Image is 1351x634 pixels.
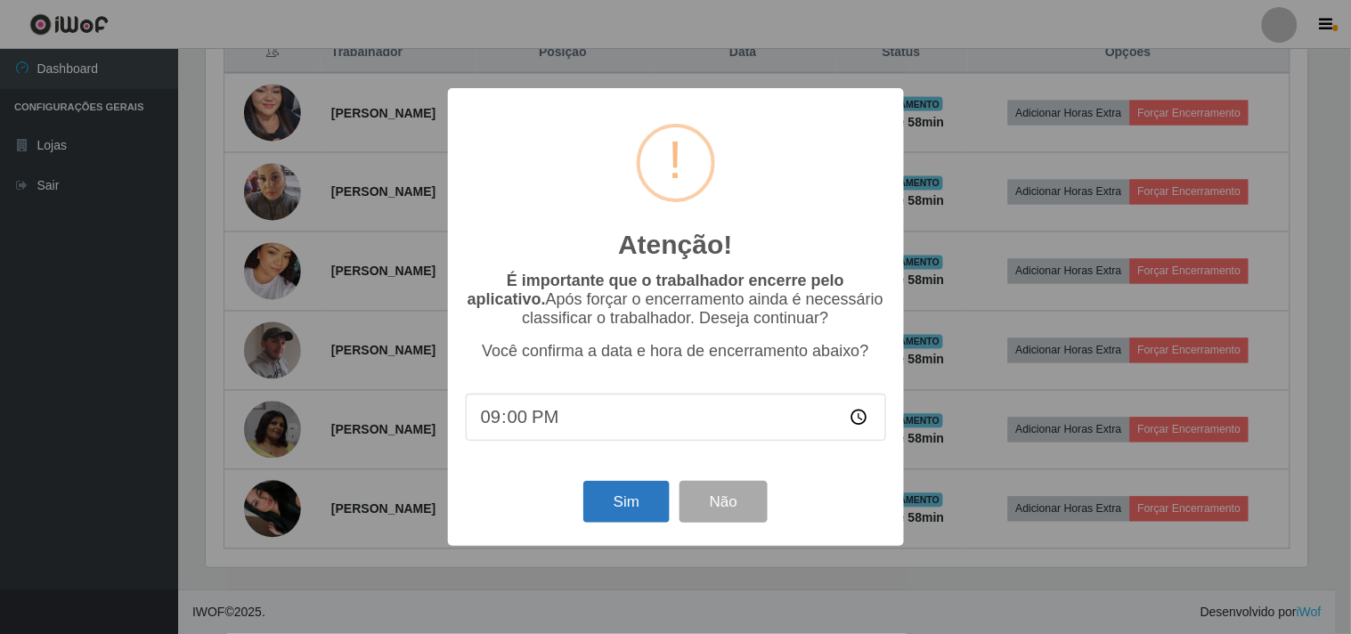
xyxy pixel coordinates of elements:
[618,229,732,261] h2: Atenção!
[466,272,886,328] p: Após forçar o encerramento ainda é necessário classificar o trabalhador. Deseja continuar?
[466,342,886,361] p: Você confirma a data e hora de encerramento abaixo?
[468,272,844,308] b: É importante que o trabalhador encerre pelo aplicativo.
[680,481,768,523] button: Não
[583,481,670,523] button: Sim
